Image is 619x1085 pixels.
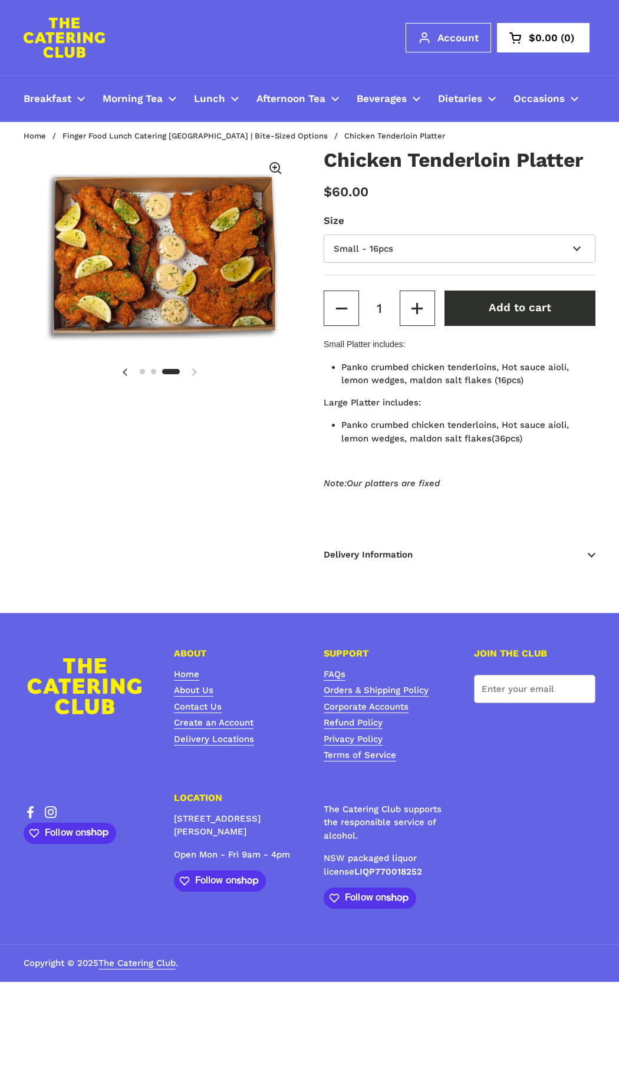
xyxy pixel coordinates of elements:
a: Morning Tea [94,85,185,113]
h4: LOCATION [174,793,296,803]
span: Add to cart [489,301,551,314]
a: Dietaries [429,85,505,113]
a: Finger Food Lunch Catering [GEOGRAPHIC_DATA] | Bite-Sized Options [62,131,328,140]
span: Our platters are fixed [347,478,440,489]
a: Home [174,669,199,681]
span: / [52,132,56,140]
a: About Us [174,685,213,697]
span: Delivery Information [324,537,595,573]
img: Chicken Tenderloin Platter [24,150,295,354]
span: Beverages [357,93,407,106]
p: [STREET_ADDRESS][PERSON_NAME] [174,812,296,839]
span: Occasions [513,93,565,106]
span: 0 [558,33,577,43]
span: Morning Tea [103,93,163,106]
label: Size [324,213,595,228]
a: Delivery Locations [174,734,254,746]
p: Open Mon - Fri 9am - 4pm [174,848,296,862]
li: (36pcs) [341,418,595,445]
a: Occasions [505,85,587,113]
a: FAQs [324,669,345,681]
span: Chicken Tenderloin Platter [344,132,445,140]
a: Refund Policy [324,717,383,729]
h4: SUPPORT [324,649,446,658]
button: Add to cart [445,291,595,326]
p: NSW packaged liquor license [324,852,446,878]
a: Privacy Policy [324,734,383,746]
a: Terms of Service [324,750,396,761]
button: Increase quantity [400,291,435,326]
span: / [334,132,338,140]
a: Create an Account [174,717,253,729]
strong: LIQP770018252 [354,866,422,877]
span: Afternoon Tea [256,93,325,106]
h1: Chicken Tenderloin Platter [324,150,595,170]
span: $0.00 [529,33,558,43]
span: Panko crumbed chicken tenderloins, Hot sauce aioli, lemon wedges, maldon salt flakes (16pcs) [341,362,569,386]
a: Corporate Accounts [324,701,409,713]
span: $60.00 [324,184,368,199]
span: Panko crumbed chicken tenderloins, Hot sauce aioli, lemon wedges, maldon salt flakes [341,420,569,444]
span: Lunch [194,93,225,106]
b: Large Platter includes: [324,397,421,408]
a: Afternoon Tea [248,85,348,113]
input: Enter your email [474,675,596,704]
b: Small Platter includes: [324,339,406,349]
span: Breakfast [24,93,71,106]
a: Contact Us [174,701,222,713]
a: The Catering Club [98,958,176,969]
a: Lunch [185,85,248,113]
button: Submit [566,675,595,704]
a: Breakfast [15,85,94,113]
p: The Catering Club supports the responsible service of alcohol. [324,803,446,843]
span: Dietaries [438,93,482,106]
a: Beverages [348,85,429,113]
h4: JOIN THE CLUB [474,649,596,658]
button: Decrease quantity [324,291,359,326]
a: Orders & Shipping Policy [324,685,429,697]
nav: breadcrumbs [24,132,457,140]
a: Home [24,131,46,140]
b: Note: [324,478,347,489]
span: Copyright © 2025 . [24,957,178,970]
a: Account [406,23,491,52]
h4: ABOUT [174,649,296,658]
img: The Catering Club [24,18,105,58]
